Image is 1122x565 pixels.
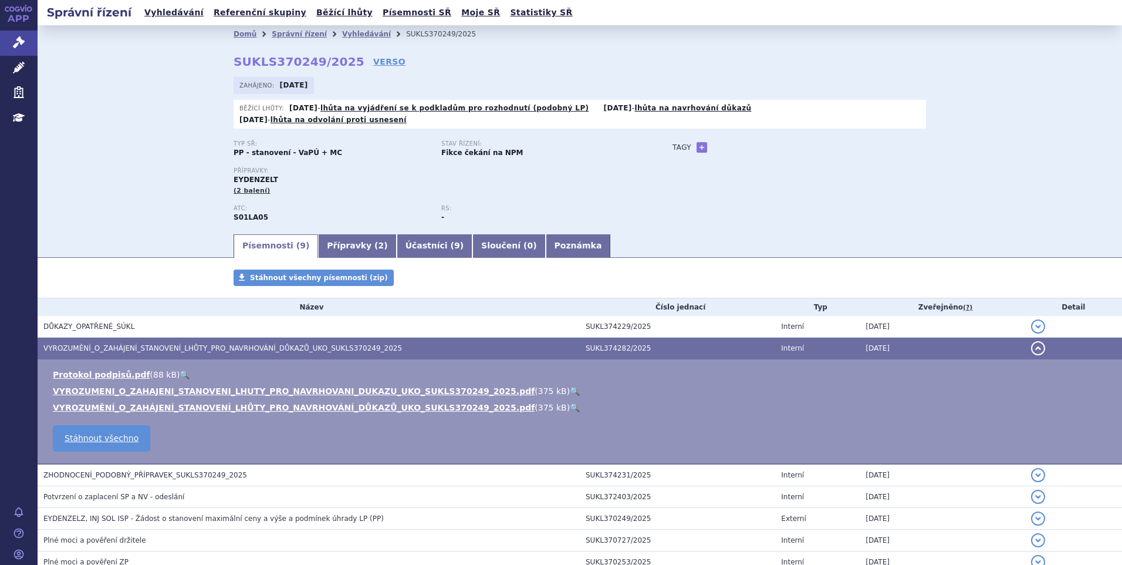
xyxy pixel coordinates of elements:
span: 88 kB [153,370,177,379]
p: - [604,103,752,113]
a: + [697,142,707,153]
span: EYDENZELZ, INJ SOL ISP - Žádost o stanovení maximální ceny a výše a podmínek úhrady LP (PP) [43,514,384,523]
button: detail [1031,341,1045,355]
td: [DATE] [860,337,1025,359]
a: Stáhnout všechny písemnosti (zip) [234,270,394,286]
a: Statistiky SŘ [506,5,576,21]
th: Detail [1025,298,1122,316]
h3: Tagy [672,140,691,154]
abbr: (?) [963,304,972,312]
a: lhůta na odvolání proti usnesení [271,116,407,124]
li: SUKLS370249/2025 [406,25,491,43]
h2: Správní řízení [38,4,141,21]
span: Potvrzení o zaplacení SP a NV - odeslání [43,493,184,501]
a: VERSO [373,56,405,68]
span: 9 [454,241,460,250]
span: VYROZUMĚNÍ_O_ZAHÁJENÍ_STANOVENÍ_LHŮTY_PRO_NAVRHOVÁNÍ_DŮKAZŮ_UKO_SUKLS370249_2025 [43,344,402,352]
td: SUKL374282/2025 [580,337,775,359]
button: detail [1031,468,1045,482]
strong: Fikce čekání na NPM [441,149,523,157]
td: [DATE] [860,486,1025,507]
a: Stáhnout všechno [53,425,150,452]
span: Běžící lhůty: [239,103,286,113]
p: ATC: [234,205,430,212]
span: Interní [781,471,804,479]
a: lhůta na navrhování důkazů [634,104,751,112]
a: Moje SŘ [458,5,503,21]
th: Číslo jednací [580,298,775,316]
a: 🔍 [570,386,580,396]
p: - [289,103,589,113]
a: Přípravky (2) [318,234,396,258]
strong: [DATE] [289,104,317,112]
span: DŮKAZY_OPATŘENÉ_SÚKL [43,322,134,331]
span: Stáhnout všechny písemnosti (zip) [250,274,388,282]
td: [DATE] [860,507,1025,529]
span: Interní [781,344,804,352]
a: Písemnosti (9) [234,234,318,258]
span: ZHODNOCENÍ_PODOBNÝ_PŘÍPRAVEK_SUKLS370249_2025 [43,471,247,479]
span: Externí [781,514,806,523]
strong: SUKLS370249/2025 [234,55,364,69]
strong: AFLIBERCEPT [234,213,268,221]
strong: [DATE] [280,81,308,89]
span: 9 [300,241,306,250]
a: Písemnosti SŘ [379,5,455,21]
td: SUKL370249/2025 [580,507,775,529]
span: 375 kB [538,403,567,412]
a: Referenční skupiny [210,5,310,21]
span: 2 [378,241,384,250]
td: [DATE] [860,464,1025,486]
a: Vyhledávání [141,5,207,21]
li: ( ) [53,402,1110,413]
span: 0 [527,241,533,250]
button: detail [1031,320,1045,334]
button: detail [1031,512,1045,526]
strong: - [441,213,444,221]
td: [DATE] [860,529,1025,551]
th: Název [38,298,580,316]
p: - [239,115,407,125]
p: Stav řízení: [441,140,637,147]
span: 375 kB [538,386,567,396]
li: ( ) [53,369,1110,381]
strong: PP - stanovení - VaPÚ + MC [234,149,342,157]
a: 🔍 [180,370,190,379]
td: SUKL374229/2025 [580,316,775,338]
span: Zahájeno: [239,80,276,90]
span: Interní [781,493,804,501]
a: lhůta na vyjádření se k podkladům pro rozhodnutí (podobný LP) [320,104,589,112]
td: SUKL370727/2025 [580,529,775,551]
a: Poznámka [546,234,611,258]
a: VYROZUMENI_O_ZAHAJENI_STANOVENI_LHUTY_PRO_NAVRHOVANI_DUKAZU_UKO_SUKLS370249_2025.pdf [53,386,535,396]
a: Správní řízení [272,30,327,38]
a: Protokol podpisů.pdf [53,370,150,379]
li: ( ) [53,385,1110,397]
button: detail [1031,533,1045,547]
p: Přípravky: [234,167,649,174]
a: Sloučení (0) [472,234,545,258]
th: Typ [775,298,860,316]
a: 🔍 [570,403,580,412]
a: Účastníci (9) [397,234,472,258]
th: Zveřejněno [860,298,1025,316]
td: SUKL374231/2025 [580,464,775,486]
span: Interní [781,322,804,331]
span: (2 balení) [234,187,271,194]
p: Typ SŘ: [234,140,430,147]
a: VYROZUMĚNÍ_O_ZAHÁJENÍ_STANOVENÍ_LHŮTY_PRO_NAVRHOVÁNÍ_DŮKAZŮ_UKO_SUKLS370249_2025.pdf [53,403,535,412]
a: Vyhledávání [342,30,391,38]
a: Běžící lhůty [313,5,376,21]
button: detail [1031,490,1045,504]
span: EYDENZELT [234,176,278,184]
strong: [DATE] [239,116,268,124]
span: Plné moci a pověření držitele [43,536,146,544]
span: Interní [781,536,804,544]
p: RS: [441,205,637,212]
strong: [DATE] [604,104,632,112]
td: [DATE] [860,316,1025,338]
td: SUKL372403/2025 [580,486,775,507]
a: Domů [234,30,256,38]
